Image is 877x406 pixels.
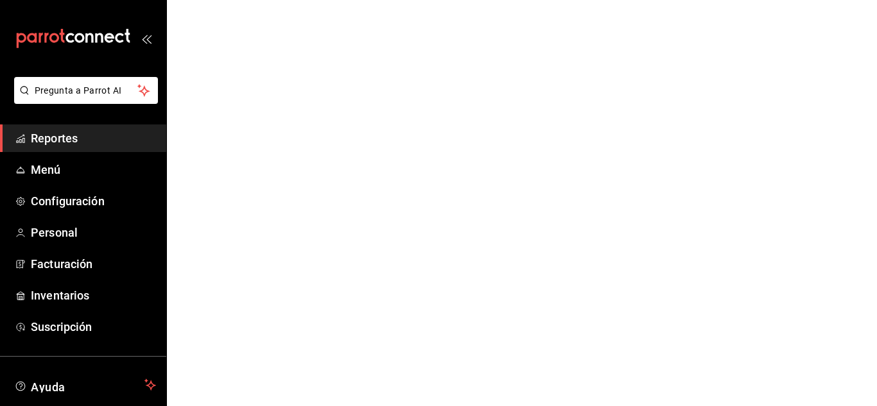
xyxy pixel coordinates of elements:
span: Ayuda [31,377,139,393]
span: Reportes [31,130,156,147]
button: Pregunta a Parrot AI [14,77,158,104]
button: open_drawer_menu [141,33,152,44]
span: Facturación [31,255,156,273]
span: Personal [31,224,156,241]
span: Menú [31,161,156,178]
span: Inventarios [31,287,156,304]
span: Suscripción [31,318,156,335]
span: Pregunta a Parrot AI [35,84,138,97]
span: Configuración [31,192,156,210]
a: Pregunta a Parrot AI [9,93,158,106]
